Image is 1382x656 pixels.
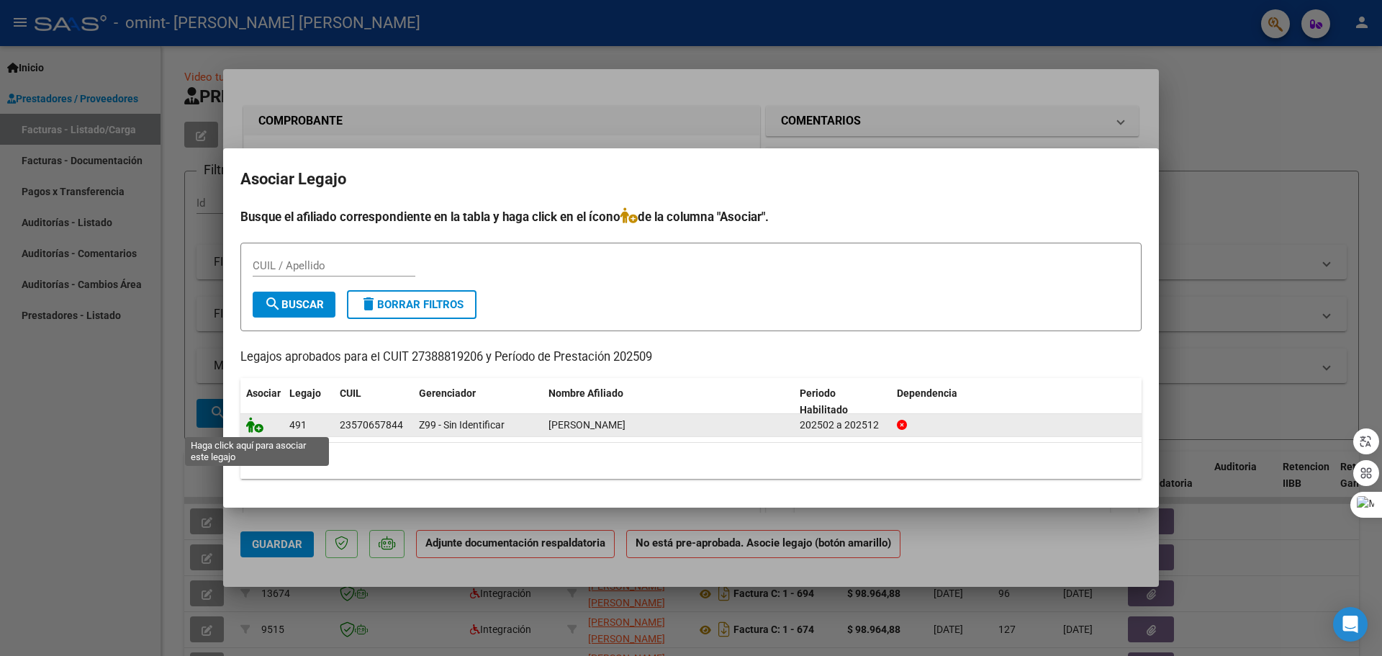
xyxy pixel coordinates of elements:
[548,419,625,431] span: TAMARGO FRANCINA
[240,166,1142,193] h2: Asociar Legajo
[240,443,1142,479] div: 1 registros
[284,378,334,426] datatable-header-cell: Legajo
[360,295,377,313] mat-icon: delete
[891,378,1142,426] datatable-header-cell: Dependencia
[800,387,848,415] span: Periodo Habilitado
[289,387,321,399] span: Legajo
[800,417,885,433] div: 202502 a 202512
[246,387,281,399] span: Asociar
[548,387,623,399] span: Nombre Afiliado
[360,298,464,311] span: Borrar Filtros
[334,378,413,426] datatable-header-cell: CUIL
[543,378,794,426] datatable-header-cell: Nombre Afiliado
[1333,607,1368,642] div: Open Intercom Messenger
[240,207,1142,226] h4: Busque el afiliado correspondiente en la tabla y haga click en el ícono de la columna "Asociar".
[340,387,361,399] span: CUIL
[264,298,324,311] span: Buscar
[240,378,284,426] datatable-header-cell: Asociar
[253,292,335,318] button: Buscar
[264,295,281,313] mat-icon: search
[340,417,403,433] div: 23570657844
[413,378,543,426] datatable-header-cell: Gerenciador
[897,387,957,399] span: Dependencia
[289,419,307,431] span: 491
[419,387,476,399] span: Gerenciador
[347,290,477,319] button: Borrar Filtros
[240,349,1142,367] p: Legajos aprobados para el CUIT 27388819206 y Período de Prestación 202509
[419,419,505,431] span: Z99 - Sin Identificar
[794,378,891,426] datatable-header-cell: Periodo Habilitado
